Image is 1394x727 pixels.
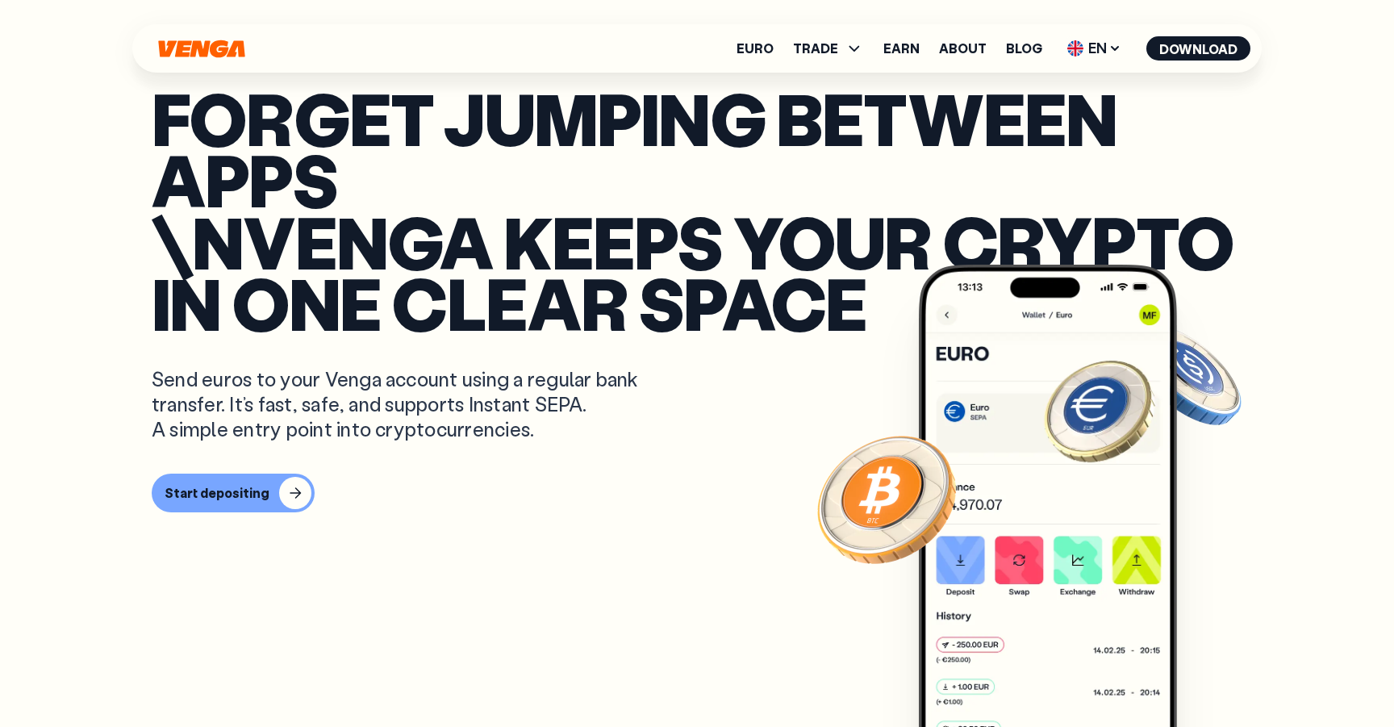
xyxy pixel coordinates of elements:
[1062,36,1127,61] span: EN
[152,366,662,442] p: Send euros to your Venga account using a regular bank transfer. It’s fast, safe, and supports Ins...
[793,39,864,58] span: TRADE
[1006,42,1042,55] a: Blog
[152,474,315,512] button: Start depositing
[1146,36,1250,61] button: Download
[1129,317,1245,433] img: USDC coin
[165,485,269,501] div: Start depositing
[793,42,838,55] span: TRADE
[939,42,987,55] a: About
[737,42,774,55] a: Euro
[814,426,959,571] img: Bitcoin
[152,474,1242,512] a: Start depositing
[157,40,247,58] svg: Home
[1067,40,1083,56] img: flag-uk
[152,87,1242,334] p: Forget jumping between apps \nVenga keeps your crypto in one clear space
[883,42,920,55] a: Earn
